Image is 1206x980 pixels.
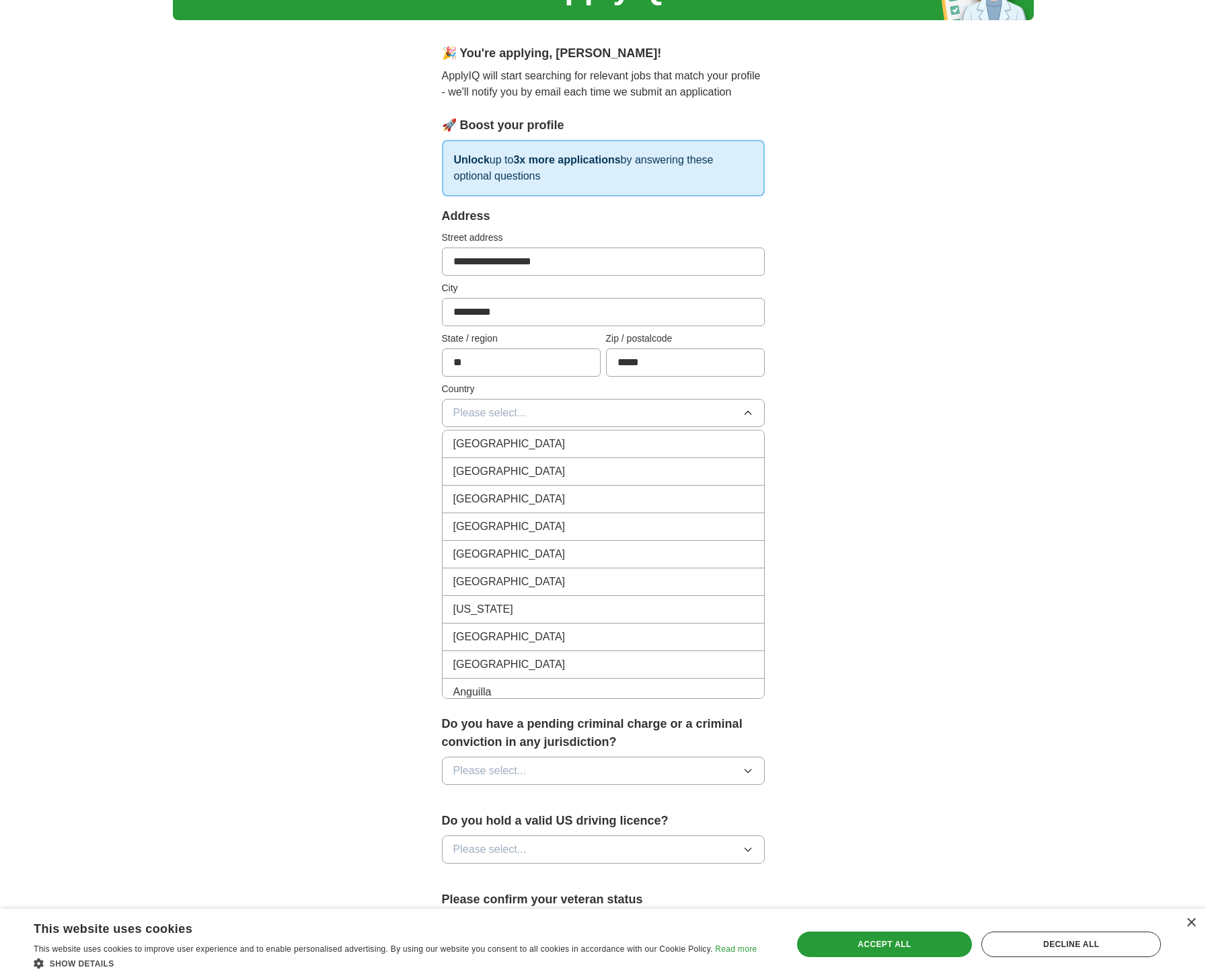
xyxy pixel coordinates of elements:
[513,154,620,165] strong: 3x more applications
[453,841,527,858] span: Please select...
[797,932,973,957] div: Accept all
[442,140,765,196] p: up to by answering these optional questions
[442,116,765,135] div: 🚀 Boost your profile
[442,231,765,245] label: Street address
[442,715,765,751] label: Do you have a pending criminal charge or a criminal conviction in any jurisdiction?
[453,601,513,617] span: [US_STATE]
[453,763,527,779] span: Please select...
[442,68,765,100] p: ApplyIQ will start searching for relevant jobs that match your profile - we'll notify you by emai...
[34,956,757,970] div: Show details
[453,684,492,700] span: Anguilla
[453,436,566,452] span: [GEOGRAPHIC_DATA]
[442,891,765,909] label: Please confirm your veteran status
[442,332,601,346] label: State / region
[442,281,765,295] label: City
[442,44,765,63] div: 🎉 You're applying , [PERSON_NAME] !
[442,382,765,396] label: Country
[442,757,765,785] button: Please select...
[454,154,490,165] strong: Unlock
[453,656,566,673] span: [GEOGRAPHIC_DATA]
[606,332,765,346] label: Zip / postalcode
[442,835,765,864] button: Please select...
[442,207,765,225] div: Address
[453,491,566,507] span: [GEOGRAPHIC_DATA]
[453,629,566,645] span: [GEOGRAPHIC_DATA]
[442,812,765,830] label: Do you hold a valid US driving licence?
[50,959,114,969] span: Show details
[34,944,713,954] span: This website uses cookies to improve user experience and to enable personalised advertising. By u...
[34,917,723,937] div: This website uses cookies
[453,519,566,535] span: [GEOGRAPHIC_DATA]
[981,932,1161,957] div: Decline all
[453,546,566,562] span: [GEOGRAPHIC_DATA]
[453,574,566,590] span: [GEOGRAPHIC_DATA]
[453,405,527,421] span: Please select...
[453,463,566,480] span: [GEOGRAPHIC_DATA]
[1186,918,1196,928] div: Close
[442,399,765,427] button: Please select...
[715,944,757,954] a: Read more, opens a new window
